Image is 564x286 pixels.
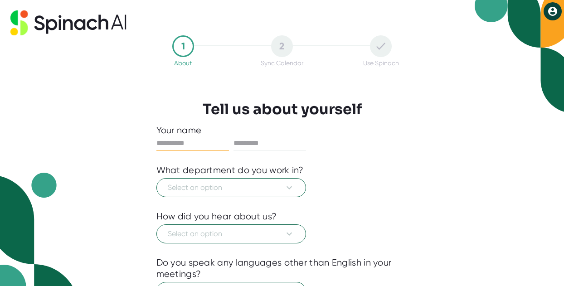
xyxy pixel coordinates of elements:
div: Sync Calendar [261,59,303,67]
div: Use Spinach [363,59,399,67]
h3: Tell us about yourself [203,101,362,118]
div: 2 [271,35,293,57]
div: How did you hear about us? [156,211,277,222]
button: Select an option [156,178,306,197]
div: Your name [156,125,408,136]
div: Do you speak any languages other than English in your meetings? [156,257,408,280]
div: What department do you work in? [156,165,304,176]
div: About [174,59,192,67]
span: Select an option [168,182,295,193]
button: Select an option [156,224,306,243]
div: 1 [172,35,194,57]
span: Select an option [168,228,295,239]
